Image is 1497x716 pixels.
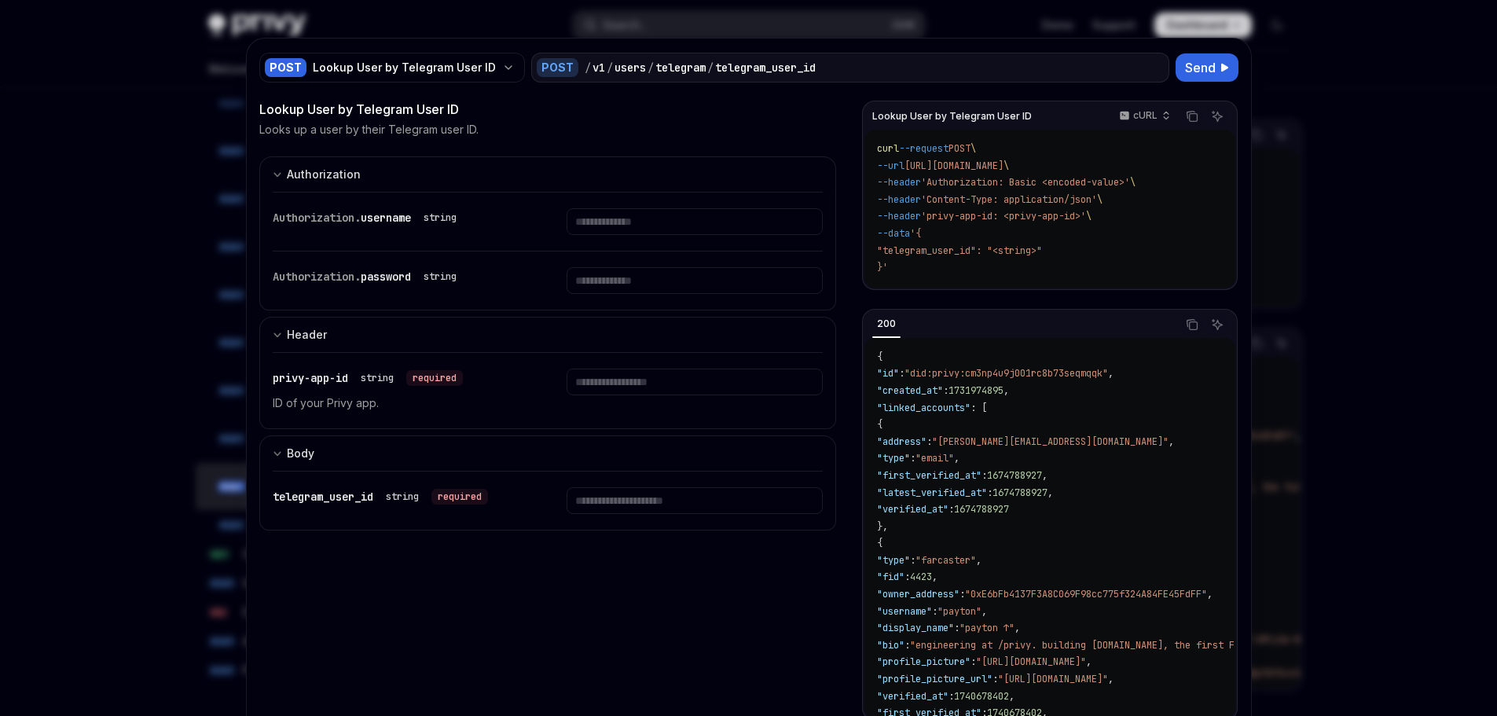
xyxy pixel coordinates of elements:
div: users [615,60,646,75]
span: "username" [877,605,932,618]
button: Ask AI [1207,106,1227,127]
span: : [932,605,937,618]
span: , [1009,690,1015,703]
p: cURL [1133,109,1158,122]
span: "[URL][DOMAIN_NAME]" [976,655,1086,668]
span: : [899,367,904,380]
span: : [948,503,954,516]
span: , [1169,435,1174,448]
button: Expand input section [259,156,837,192]
span: }' [877,261,888,274]
span: , [1004,384,1009,397]
div: 200 [872,314,901,333]
span: }, [877,520,888,533]
span: : [904,639,910,652]
span: "latest_verified_at" [877,487,987,499]
button: cURL [1110,103,1177,130]
button: Expand input section [259,435,837,471]
span: POST [948,142,970,155]
span: "display_name" [877,622,954,634]
button: Send [1176,53,1238,82]
span: telegram_user_id [273,490,373,504]
div: Lookup User by Telegram User ID [313,60,496,75]
button: Ask AI [1207,314,1227,335]
div: telegram_user_id [273,487,488,506]
span: , [1086,655,1092,668]
div: Authorization [287,165,361,184]
span: 'privy-app-id: <privy-app-id>' [921,210,1086,222]
span: [URL][DOMAIN_NAME] [904,160,1004,172]
div: / [585,60,591,75]
span: --header [877,193,921,206]
p: ID of your Privy app. [273,394,529,413]
span: "0xE6bFb4137F3A8C069F98cc775f324A84FE45FdFF" [965,588,1207,600]
span: , [1108,367,1114,380]
span: \ [970,142,976,155]
div: POST [537,58,578,77]
span: username [361,211,411,225]
span: "email" [915,452,954,464]
div: Header [287,325,327,344]
p: Looks up a user by their Telegram user ID. [259,122,479,138]
span: \ [1097,193,1103,206]
div: POST [265,58,306,77]
button: Copy the contents from the code block [1182,314,1202,335]
span: : [959,588,965,600]
span: "profile_picture_url" [877,673,992,685]
span: "telegram_user_id": "<string>" [877,244,1042,257]
span: : [910,554,915,567]
span: "bio" [877,639,904,652]
div: Body [287,444,314,463]
span: "[PERSON_NAME][EMAIL_ADDRESS][DOMAIN_NAME]" [932,435,1169,448]
span: "owner_address" [877,588,959,600]
input: Enter password [567,267,823,294]
span: --header [877,176,921,189]
span: \ [1130,176,1136,189]
span: : [910,452,915,464]
span: "type" [877,554,910,567]
button: POSTLookup User by Telegram User ID [259,51,525,84]
span: "first_verified_at" [877,469,981,482]
div: v1 [593,60,605,75]
span: "[URL][DOMAIN_NAME]" [998,673,1108,685]
span: 1674788927 [987,469,1042,482]
span: Authorization. [273,270,361,284]
div: Authorization.username [273,208,463,227]
span: , [954,452,959,464]
button: Copy the contents from the code block [1182,106,1202,127]
span: "fid" [877,571,904,583]
span: password [361,270,411,284]
div: telegram [655,60,706,75]
span: , [1042,469,1048,482]
div: privy-app-id [273,369,463,387]
span: "verified_at" [877,690,948,703]
span: Authorization. [273,211,361,225]
span: "address" [877,435,926,448]
span: "verified_at" [877,503,948,516]
span: --request [899,142,948,155]
div: Authorization.password [273,267,463,286]
input: Enter telegram_user_id [567,487,823,514]
input: Enter username [567,208,823,235]
span: , [1048,487,1053,499]
span: , [976,554,981,567]
span: "farcaster" [915,554,976,567]
span: "payton ↑" [959,622,1015,634]
span: "payton" [937,605,981,618]
span: : [981,469,987,482]
span: 'Authorization: Basic <encoded-value>' [921,176,1130,189]
span: "linked_accounts" [877,402,970,414]
div: Lookup User by Telegram User ID [259,100,837,119]
span: , [981,605,987,618]
span: --url [877,160,904,172]
span: , [1207,588,1213,600]
span: : [970,655,976,668]
span: 1740678402 [954,690,1009,703]
div: / [648,60,654,75]
span: , [932,571,937,583]
span: 4423 [910,571,932,583]
span: : [926,435,932,448]
span: \ [1086,210,1092,222]
span: , [1015,622,1020,634]
span: , [1108,673,1114,685]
